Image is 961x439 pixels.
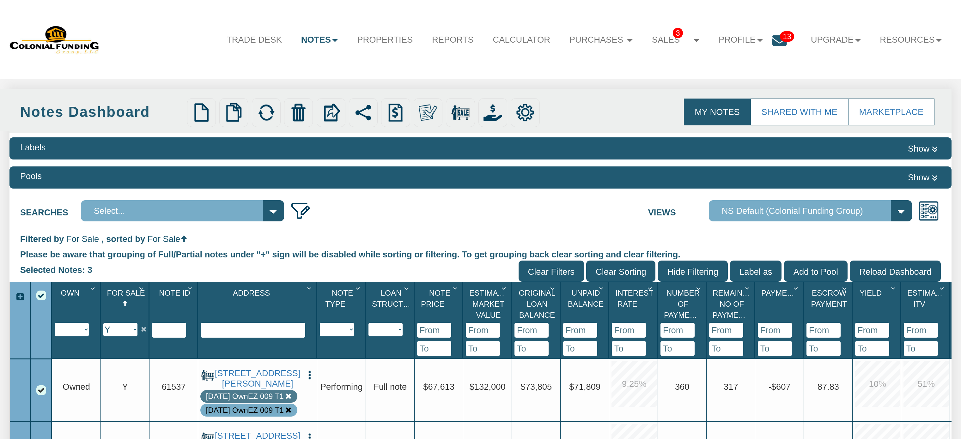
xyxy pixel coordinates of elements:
span: sorted by [106,234,145,244]
span: Escrow Payment [811,289,847,308]
div: Remaining No Of Payments Sort None [709,284,754,323]
input: To [514,341,549,356]
div: Yield Sort None [855,284,900,323]
div: Note Price Sort None [417,284,462,323]
div: Column Menu [88,282,100,294]
span: 317 [724,382,738,391]
a: Sales3 [642,27,709,53]
div: For Sale Sort Ascending [103,284,149,323]
div: Labels [20,141,46,153]
input: From [855,323,889,338]
img: history.png [386,103,405,122]
span: Address [233,289,270,297]
div: Please be aware that grouping of Full/Partial notes under "+" sign will be disabled while sorting... [20,245,941,261]
input: Clear Filters [519,261,584,282]
div: Column Menu [450,282,462,294]
img: views.png [918,200,939,221]
div: Sort None [201,284,316,338]
span: Filtered by [20,234,64,244]
a: Profile [709,27,772,53]
span: Estimated Itv [907,289,951,308]
img: for_sale.png [451,103,470,122]
img: cell-menu.png [304,370,315,380]
div: Sort None [709,284,754,356]
a: Calculator [483,27,560,53]
span: Remaining No Of Payments [713,289,756,319]
span: Estimated Market Value [469,289,513,319]
div: Column Menu [499,282,511,294]
span: Yield [860,289,882,297]
input: To [466,341,500,356]
div: Column Menu [937,282,949,294]
a: Purchases [560,27,642,53]
div: Column Menu [548,282,559,294]
div: Note is contained in the pool 8-26-25 OwnEZ 009 T1 [206,405,284,416]
button: Show [905,170,941,185]
label: Searches [20,200,81,219]
input: From [466,323,500,338]
input: To [709,341,743,356]
div: Column Menu [137,282,148,294]
div: Column Menu [353,282,365,294]
span: Loan Structure [372,289,419,308]
img: refresh.png [257,103,276,122]
input: Add to Pool [784,261,848,282]
span: Own [61,289,79,297]
span: Payment(P&I) [761,289,815,297]
a: Upgrade [801,27,870,53]
button: Press to open the note menu [304,368,315,381]
input: Clear Sorting [586,261,655,282]
img: 579666 [9,25,100,55]
div: Address Sort None [201,284,316,323]
div: Sort None [55,284,100,336]
div: Unpaid Balance Sort None [563,284,608,323]
input: From [563,323,597,338]
label: Views [648,200,709,219]
div: 10.0 [855,361,900,407]
input: To [758,341,792,356]
input: To [855,341,889,356]
span: Unpaid Balance [568,289,604,308]
span: Y [122,382,128,391]
div: Sort None [368,284,414,336]
div: Estimated Market Value Sort None [466,284,511,323]
span: Note Id [159,289,190,297]
div: Sort None [514,284,560,356]
div: 51.0 [903,361,949,407]
div: Sort None [320,284,365,336]
div: Payment(P&I) Sort None [758,284,803,323]
span: For Sale [66,234,99,244]
a: Properties [348,27,423,53]
img: share.svg [354,103,373,122]
a: Trade Desk [217,27,292,53]
div: Notes Dashboard [20,102,184,122]
input: From [709,323,743,338]
img: new.png [192,103,211,122]
div: Column Menu [185,282,197,294]
span: 61537 [162,382,186,391]
input: From [806,323,841,338]
span: $71,809 [569,382,600,391]
div: Selected Notes: 3 [20,261,97,279]
input: From [758,323,792,338]
span: For Sale [107,289,145,297]
input: From [417,323,451,338]
div: Sort None [563,284,608,356]
div: Loan Structure Sort None [368,284,414,323]
img: export.svg [322,103,340,122]
div: Column Menu [645,282,657,294]
span: 87.83 [817,382,839,391]
div: Note Type Sort None [320,284,365,323]
img: copy.png [224,103,243,122]
input: To [563,341,597,356]
a: Reports [423,27,484,53]
div: Sort None [466,284,511,356]
button: Show [905,141,941,156]
a: 13 [772,27,801,58]
div: Sort None [904,284,949,356]
span: Note Type [325,289,353,308]
div: Column Menu [304,282,316,294]
div: Original Loan Balance Sort None [514,284,560,323]
input: To [417,341,451,356]
div: Estimated Itv Sort None [904,284,949,323]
